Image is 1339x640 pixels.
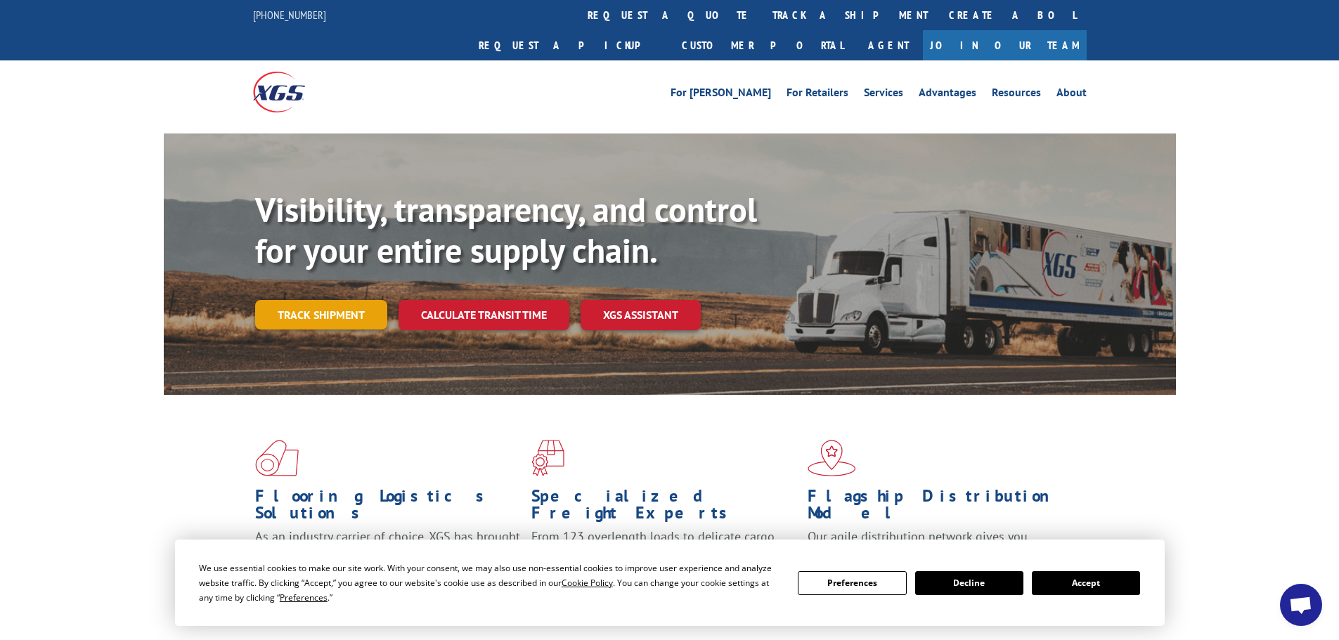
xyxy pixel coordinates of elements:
h1: Flagship Distribution Model [808,488,1073,528]
span: Cookie Policy [562,577,613,589]
button: Decline [915,571,1023,595]
a: Calculate transit time [399,300,569,330]
h1: Flooring Logistics Solutions [255,488,521,528]
img: xgs-icon-flagship-distribution-model-red [808,440,856,476]
b: Visibility, transparency, and control for your entire supply chain. [255,188,757,272]
a: [PHONE_NUMBER] [253,8,326,22]
a: Advantages [919,87,976,103]
img: xgs-icon-focused-on-flooring-red [531,440,564,476]
img: xgs-icon-total-supply-chain-intelligence-red [255,440,299,476]
a: XGS ASSISTANT [581,300,701,330]
button: Accept [1032,571,1140,595]
a: Request a pickup [468,30,671,60]
a: Resources [992,87,1041,103]
span: As an industry carrier of choice, XGS has brought innovation and dedication to flooring logistics... [255,528,520,578]
div: Cookie Consent Prompt [175,540,1165,626]
span: Our agile distribution network gives you nationwide inventory management on demand. [808,528,1066,561]
a: Services [864,87,903,103]
span: Preferences [280,592,328,603]
p: From 123 overlength loads to delicate cargo, our experienced staff knows the best way to move you... [531,528,797,591]
a: For Retailers [787,87,848,103]
a: Customer Portal [671,30,854,60]
a: Track shipment [255,300,387,329]
a: Open chat [1280,584,1322,626]
h1: Specialized Freight Experts [531,488,797,528]
a: For [PERSON_NAME] [671,87,771,103]
a: Join Our Team [923,30,1087,60]
a: Agent [854,30,923,60]
button: Preferences [798,571,906,595]
a: About [1056,87,1087,103]
div: We use essential cookies to make our site work. With your consent, we may also use non-essential ... [199,561,781,605]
